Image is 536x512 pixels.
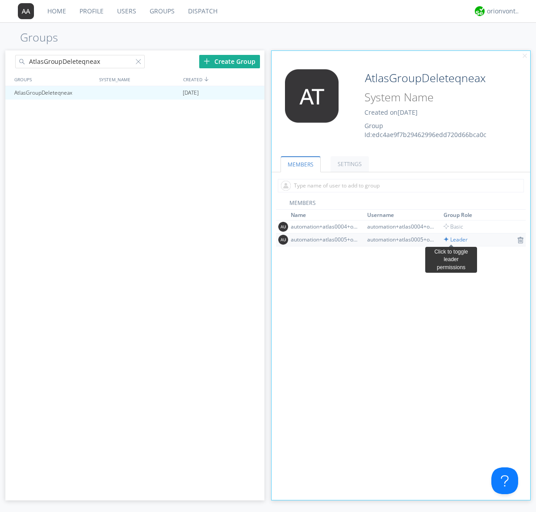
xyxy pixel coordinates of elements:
[444,223,463,230] span: Basic
[278,222,288,232] img: 373638.png
[398,108,418,117] span: [DATE]
[364,108,418,117] span: Created on
[429,248,473,271] div: Click to toggle leader permissions
[281,156,321,172] a: MEMBERS
[278,235,288,245] img: 373638.png
[442,210,516,221] th: Toggle SortBy
[12,86,96,100] div: AtlasGroupDeleteqneax
[278,69,345,123] img: 373638.png
[183,86,199,100] span: [DATE]
[181,73,265,86] div: CREATED
[487,7,520,16] div: orionvontas+atlas+automation+org2
[5,86,264,100] a: AtlasGroupDeleteqneax[DATE]
[475,6,485,16] img: 29d36aed6fa347d5a1537e7736e6aa13
[289,210,366,221] th: Toggle SortBy
[276,199,526,210] div: MEMBERS
[367,223,434,230] div: automation+atlas0004+org2
[15,55,145,68] input: Search groups
[278,179,524,192] input: Type name of user to add to group
[491,467,518,494] iframe: Toggle Customer Support
[361,69,506,87] input: Group Name
[12,73,95,86] div: GROUPS
[366,210,442,221] th: Toggle SortBy
[291,223,358,230] div: automation+atlas0004+org2
[199,55,260,68] div: Create Group
[517,237,523,244] img: icon-trash.svg
[97,73,181,86] div: SYSTEM_NAME
[18,3,34,19] img: 373638.png
[444,236,468,243] span: Leader
[364,121,486,139] span: Group Id: edc4ae9f7b29462996edd720d66bca0c
[331,156,369,172] a: SETTINGS
[367,236,434,243] div: automation+atlas0005+org2
[361,89,506,106] input: System Name
[291,236,358,243] div: automation+atlas0005+org2
[204,58,210,64] img: plus.svg
[522,53,528,59] img: cancel.svg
